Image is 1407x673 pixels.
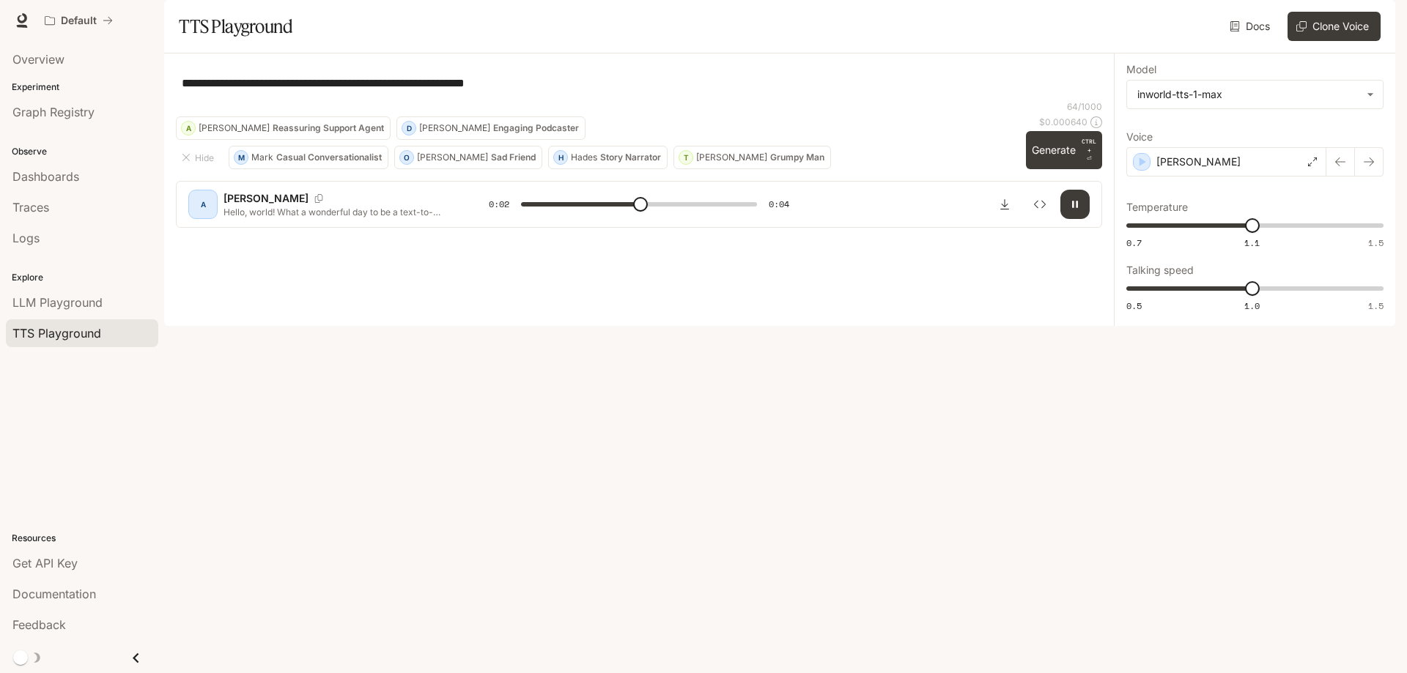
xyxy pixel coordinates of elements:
[990,190,1019,219] button: Download audio
[679,146,693,169] div: T
[234,146,248,169] div: M
[1156,155,1241,169] p: [PERSON_NAME]
[419,124,490,133] p: [PERSON_NAME]
[199,124,270,133] p: [PERSON_NAME]
[1126,132,1153,142] p: Voice
[1126,202,1188,212] p: Temperature
[1137,87,1359,102] div: inworld-tts-1-max
[1126,237,1142,249] span: 0.7
[1126,300,1142,312] span: 0.5
[770,153,824,162] p: Grumpy Man
[600,153,661,162] p: Story Narrator
[1126,64,1156,75] p: Model
[224,191,309,206] p: [PERSON_NAME]
[554,146,567,169] div: H
[191,193,215,216] div: A
[1025,190,1055,219] button: Inspect
[1227,12,1276,41] a: Docs
[176,116,391,140] button: A[PERSON_NAME]Reassuring Support Agent
[1082,137,1096,163] p: ⏎
[396,116,586,140] button: D[PERSON_NAME]Engaging Podcaster
[571,153,597,162] p: Hades
[1039,116,1087,128] p: $ 0.000640
[400,146,413,169] div: O
[273,124,384,133] p: Reassuring Support Agent
[402,116,416,140] div: D
[1244,237,1260,249] span: 1.1
[493,124,579,133] p: Engaging Podcaster
[394,146,542,169] button: O[PERSON_NAME]Sad Friend
[417,153,488,162] p: [PERSON_NAME]
[1127,81,1383,108] div: inworld-tts-1-max
[673,146,831,169] button: T[PERSON_NAME]Grumpy Man
[176,146,223,169] button: Hide
[1244,300,1260,312] span: 1.0
[229,146,388,169] button: MMarkCasual Conversationalist
[1026,131,1102,169] button: GenerateCTRL +⏎
[276,153,382,162] p: Casual Conversationalist
[224,206,454,218] p: Hello, world! What a wonderful day to be a text-to-speech model!
[548,146,668,169] button: HHadesStory Narrator
[1126,265,1194,275] p: Talking speed
[696,153,767,162] p: [PERSON_NAME]
[491,153,536,162] p: Sad Friend
[1288,12,1381,41] button: Clone Voice
[61,15,97,27] p: Default
[38,6,119,35] button: All workspaces
[251,153,273,162] p: Mark
[182,116,195,140] div: A
[769,197,789,212] span: 0:04
[309,194,329,203] button: Copy Voice ID
[179,12,292,41] h1: TTS Playground
[1082,137,1096,155] p: CTRL +
[1368,237,1384,249] span: 1.5
[1067,100,1102,113] p: 64 / 1000
[1368,300,1384,312] span: 1.5
[489,197,509,212] span: 0:02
